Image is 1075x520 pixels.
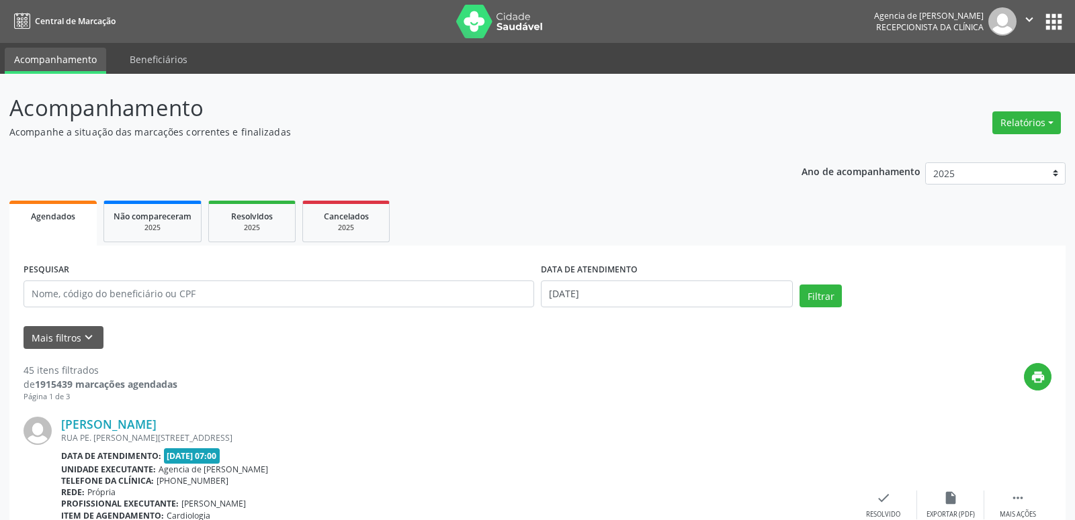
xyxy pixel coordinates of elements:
[988,7,1017,36] img: img
[61,486,85,498] b: Rede:
[1022,12,1037,27] i: 
[61,498,179,509] b: Profissional executante:
[114,223,191,233] div: 2025
[9,91,748,125] p: Acompanhamento
[61,450,161,462] b: Data de atendimento:
[1024,363,1051,391] button: print
[9,10,116,32] a: Central de Marcação
[81,330,96,345] i: keyboard_arrow_down
[800,284,842,307] button: Filtrar
[159,464,268,475] span: Agencia de [PERSON_NAME]
[218,223,286,233] div: 2025
[1042,10,1066,34] button: apps
[164,448,220,464] span: [DATE] 07:00
[876,21,984,33] span: Recepcionista da clínica
[802,162,920,179] p: Ano de acompanhamento
[1031,370,1045,384] i: print
[61,417,157,431] a: [PERSON_NAME]
[157,475,228,486] span: [PHONE_NUMBER]
[24,391,177,403] div: Página 1 de 3
[876,490,891,505] i: check
[35,15,116,27] span: Central de Marcação
[231,211,273,222] span: Resolvidos
[31,211,75,222] span: Agendados
[1000,510,1036,519] div: Mais ações
[541,280,793,307] input: Selecione um intervalo
[1017,7,1042,36] button: 
[866,510,900,519] div: Resolvido
[87,486,116,498] span: Própria
[9,125,748,139] p: Acompanhe a situação das marcações correntes e finalizadas
[114,211,191,222] span: Não compareceram
[61,432,850,444] div: RUA PE. [PERSON_NAME][STREET_ADDRESS]
[5,48,106,74] a: Acompanhamento
[181,498,246,509] span: [PERSON_NAME]
[24,417,52,445] img: img
[943,490,958,505] i: insert_drive_file
[24,260,69,280] label: PESQUISAR
[1010,490,1025,505] i: 
[312,223,380,233] div: 2025
[541,260,638,280] label: DATA DE ATENDIMENTO
[24,377,177,391] div: de
[992,111,1061,134] button: Relatórios
[61,464,156,475] b: Unidade executante:
[927,510,975,519] div: Exportar (PDF)
[61,475,154,486] b: Telefone da clínica:
[24,363,177,377] div: 45 itens filtrados
[120,48,197,71] a: Beneficiários
[324,211,369,222] span: Cancelados
[24,326,103,350] button: Mais filtroskeyboard_arrow_down
[874,10,984,21] div: Agencia de [PERSON_NAME]
[35,378,177,391] strong: 1915439 marcações agendadas
[24,280,534,307] input: Nome, código do beneficiário ou CPF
